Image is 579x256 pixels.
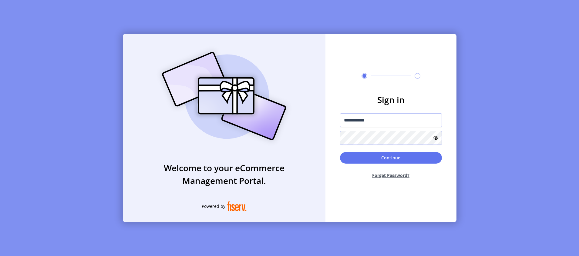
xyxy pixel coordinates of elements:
[340,93,442,106] h3: Sign in
[153,45,295,147] img: card_Illustration.svg
[202,203,225,209] span: Powered by
[123,161,325,187] h3: Welcome to your eCommerce Management Portal.
[340,167,442,183] button: Forget Password?
[340,152,442,164] button: Continue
